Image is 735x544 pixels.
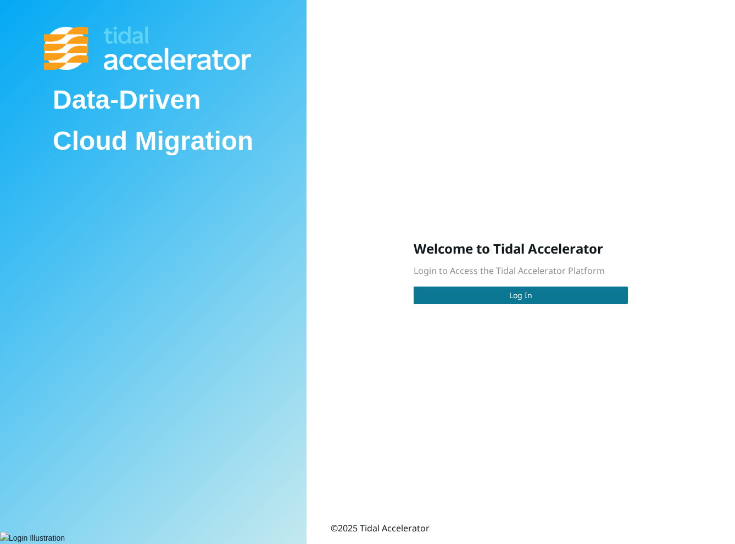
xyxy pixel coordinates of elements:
[414,287,628,304] button: Log In
[44,70,262,171] div: Data-Driven Cloud Migration
[414,265,605,277] span: Login to Access the Tidal Accelerator Platform
[509,289,532,301] span: Log In
[331,521,430,535] div: © 2025 Tidal Accelerator
[414,240,628,257] h3: Welcome to Tidal Accelerator
[44,26,251,70] img: Tidal Accelerator Logo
